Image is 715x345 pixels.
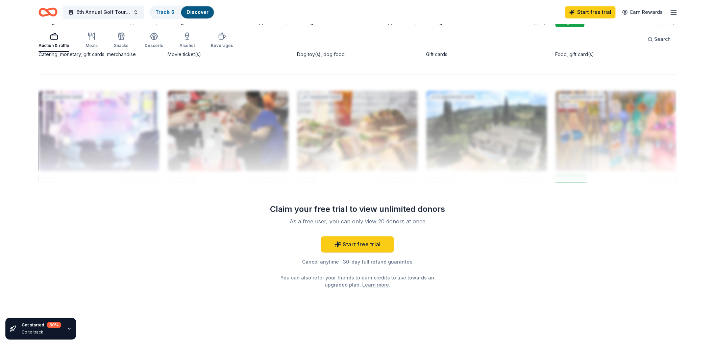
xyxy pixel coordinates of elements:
[362,281,389,288] a: Learn more
[268,217,447,225] div: As a free user, you can only view 20 donors at once
[85,43,98,48] div: Meals
[85,29,98,52] button: Meals
[179,43,195,48] div: Alcohol
[260,204,455,215] div: Claim your free trial to view unlimited donors
[155,9,174,15] a: Track· 5
[565,6,616,18] a: Start free trial
[211,43,233,48] div: Beverages
[179,29,195,52] button: Alcohol
[114,29,128,52] button: Snacks
[137,20,138,25] span: •
[211,29,233,52] button: Beverages
[149,5,215,19] button: Track· 5Discover
[39,51,159,58] div: Catering, monetary, gift cards, merchandise
[145,43,163,48] div: Desserts
[266,20,267,25] span: •
[642,32,676,46] button: Search
[39,4,57,20] a: Home
[655,35,671,43] span: Search
[114,43,128,48] div: Snacks
[39,43,69,48] div: Auction & raffle
[76,8,130,16] span: 6th Annual Golf Tournament
[395,20,396,25] span: •
[63,5,144,19] button: 6th Annual Golf Tournament
[260,258,455,266] div: Cancel anytime · 30-day full refund guarantee
[321,236,394,252] a: Start free trial
[187,9,208,15] a: Discover
[556,51,676,58] div: Food, gift card(s)
[47,322,61,328] div: 60 %
[22,329,61,335] div: Go to track
[297,51,418,58] div: Dog toy(s), dog food
[618,6,667,18] a: Earn Rewards
[145,29,163,52] button: Desserts
[168,51,289,58] div: Movie ticket(s)
[39,29,69,52] button: Auction & raffle
[279,274,436,288] div: You can also refer your friends to earn credits to use towards an upgraded plan. .
[426,51,547,58] div: Gift cards
[22,322,61,328] div: Get started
